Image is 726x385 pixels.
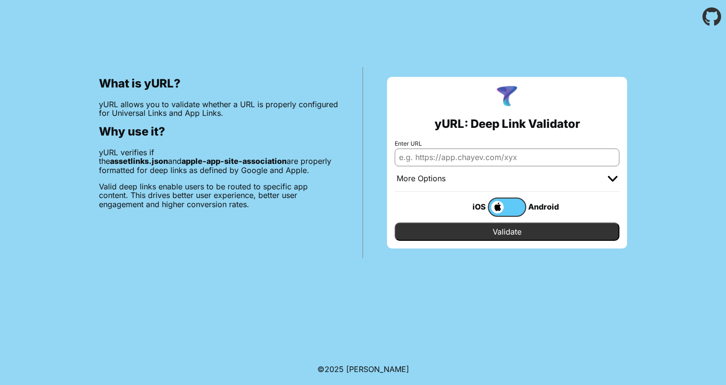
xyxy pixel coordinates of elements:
b: apple-app-site-association [181,156,287,166]
img: chevron [608,176,617,182]
p: yURL allows you to validate whether a URL is properly configured for Universal Links and App Links. [99,100,339,118]
div: iOS [449,200,488,213]
h2: Why use it? [99,125,339,138]
div: Android [526,200,565,213]
b: assetlinks.json [110,156,168,166]
span: 2025 [325,364,344,374]
h2: What is yURL? [99,77,339,90]
p: yURL verifies if the and are properly formatted for deep links as defined by Google and Apple. [99,148,339,174]
a: Michael Ibragimchayev's Personal Site [346,364,409,374]
input: e.g. https://app.chayev.com/xyx [395,149,619,166]
label: Enter URL [395,140,619,147]
img: yURL Logo [495,85,520,110]
div: More Options [397,174,446,184]
footer: © [317,353,409,385]
h2: yURL: Deep Link Validator [435,117,580,131]
input: Validate [395,223,619,241]
p: Valid deep links enable users to be routed to specific app content. This drives better user exper... [99,182,339,209]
